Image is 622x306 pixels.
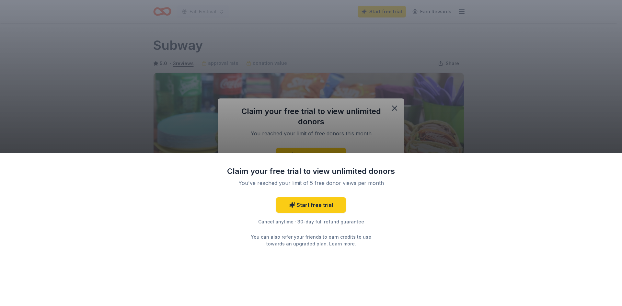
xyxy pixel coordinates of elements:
[235,179,387,187] div: You've reached your limit of 5 free donor views per month
[227,166,395,176] div: Claim your free trial to view unlimited donors
[227,218,395,226] div: Cancel anytime · 30-day full refund guarantee
[329,240,355,247] a: Learn more
[245,233,377,247] div: You can also refer your friends to earn credits to use towards an upgraded plan. .
[276,197,346,213] a: Start free trial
